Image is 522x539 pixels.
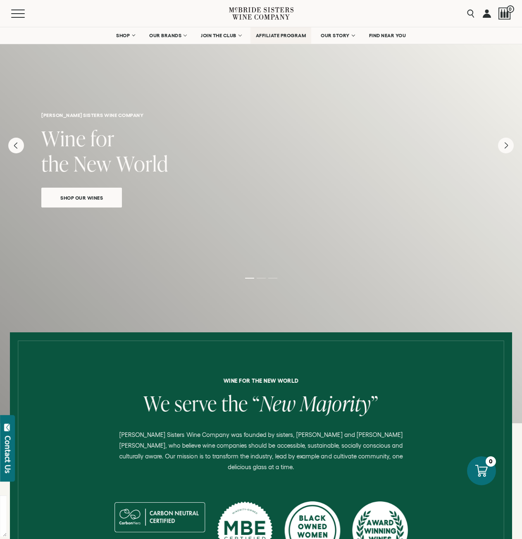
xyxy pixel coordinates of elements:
div: Contact Us [4,436,12,473]
span: OUR BRANDS [149,33,181,38]
span: serve [174,389,217,417]
span: Wine [41,124,86,153]
a: FIND NEAR YOU [364,27,412,44]
p: [PERSON_NAME] Sisters Wine Company was founded by sisters, [PERSON_NAME] and [PERSON_NAME] [PERSO... [112,429,410,472]
button: Previous [8,138,24,153]
span: the [41,149,69,178]
span: ” [371,389,378,417]
div: 0 [486,456,496,467]
span: OUR STORY [321,33,350,38]
span: Majority [300,389,371,417]
span: 0 [507,5,514,13]
h6: [PERSON_NAME] sisters wine company [41,112,481,118]
span: for [91,124,114,153]
a: SHOP [111,27,140,44]
span: New [74,149,112,178]
li: Page dot 1 [245,278,254,279]
a: Shop Our Wines [41,188,122,207]
button: Next [498,138,514,153]
span: SHOP [116,33,130,38]
span: We [143,389,170,417]
a: OUR BRANDS [144,27,191,44]
a: AFFILIATE PROGRAM [250,27,312,44]
span: JOIN THE CLUB [201,33,236,38]
a: JOIN THE CLUB [195,27,246,44]
li: Page dot 3 [268,278,277,279]
span: Shop Our Wines [46,193,117,203]
span: “ [253,389,260,417]
span: the [222,389,248,417]
span: World [116,149,168,178]
h6: Wine for the new world [16,378,506,384]
a: OUR STORY [315,27,360,44]
li: Page dot 2 [257,278,266,279]
span: FIND NEAR YOU [369,33,406,38]
span: AFFILIATE PROGRAM [256,33,306,38]
button: Mobile Menu Trigger [11,10,41,18]
span: New [260,389,296,417]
